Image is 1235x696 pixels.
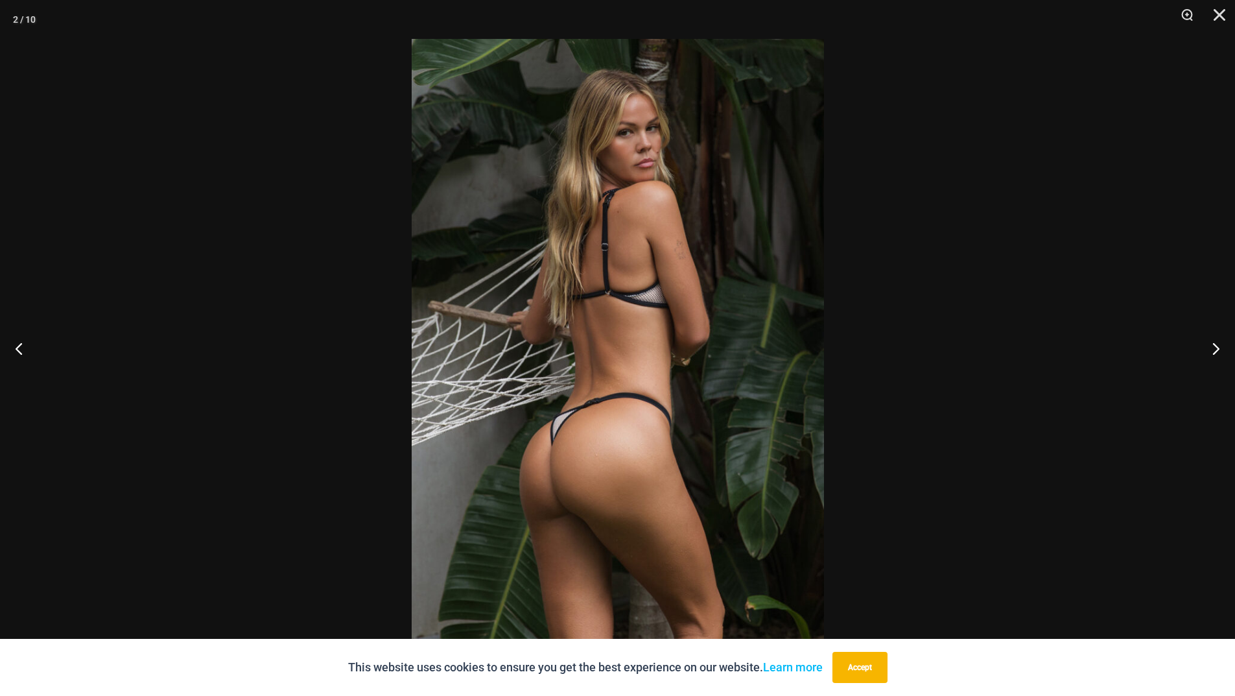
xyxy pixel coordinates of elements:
[412,39,824,657] img: Trade Winds IvoryInk 384 Top 469 Thong 03
[348,658,823,677] p: This website uses cookies to ensure you get the best experience on our website.
[763,660,823,674] a: Learn more
[13,10,36,29] div: 2 / 10
[1186,316,1235,381] button: Next
[832,652,888,683] button: Accept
